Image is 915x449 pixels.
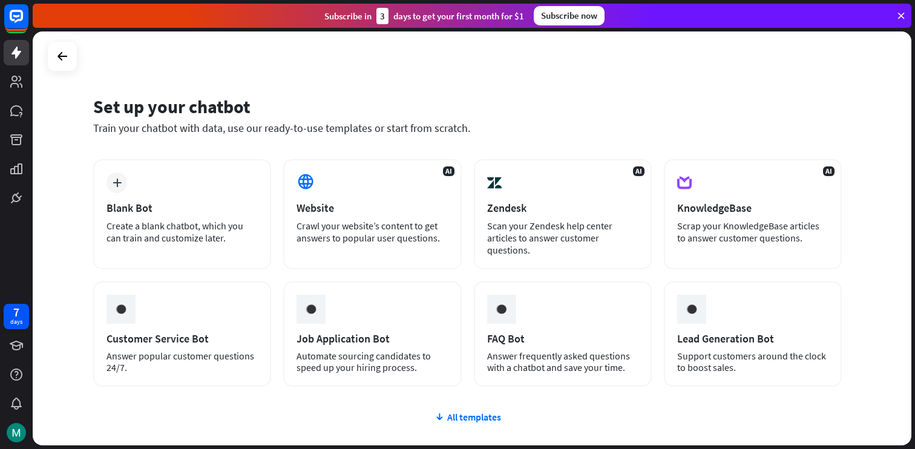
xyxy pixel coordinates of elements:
div: Subscribe in days to get your first month for $1 [324,8,524,24]
div: days [10,318,22,326]
div: 7 [13,307,19,318]
a: 7 days [4,304,29,329]
div: 3 [376,8,389,24]
div: Subscribe now [534,6,605,25]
